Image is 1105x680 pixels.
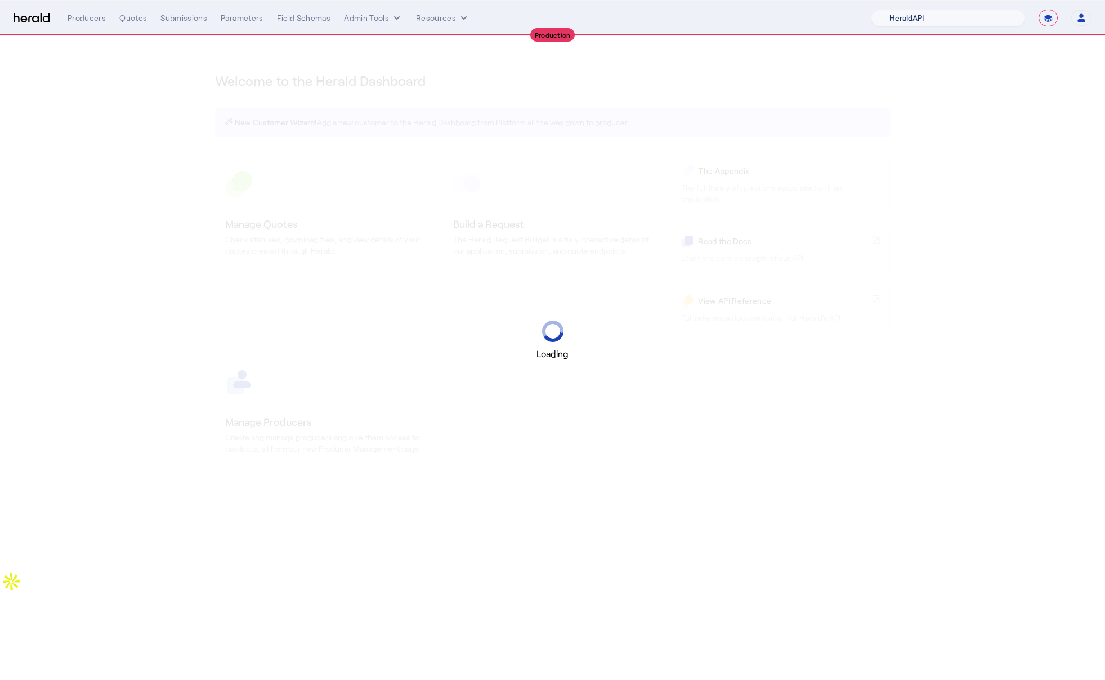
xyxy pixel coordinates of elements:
[221,12,263,24] div: Parameters
[344,12,402,24] button: internal dropdown menu
[530,28,575,42] div: Production
[14,13,50,24] img: Herald Logo
[277,12,331,24] div: Field Schemas
[416,12,469,24] button: Resources dropdown menu
[160,12,207,24] div: Submissions
[119,12,147,24] div: Quotes
[68,12,106,24] div: Producers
